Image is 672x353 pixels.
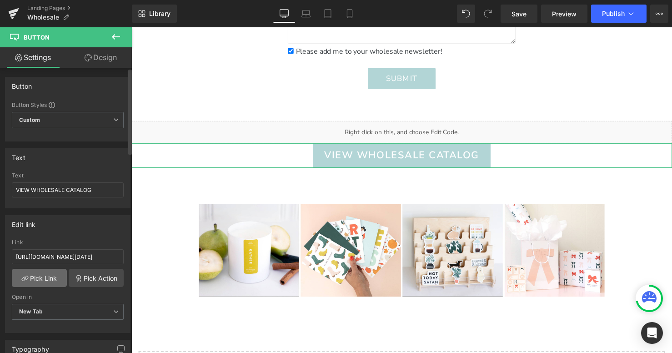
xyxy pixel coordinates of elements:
[12,77,32,90] div: Button
[295,5,317,23] a: Laptop
[602,10,625,17] span: Publish
[149,10,171,18] span: Library
[641,322,663,344] div: Open Intercom Messenger
[241,41,310,63] button: Submit
[12,239,124,246] div: Link
[19,116,40,124] b: Custom
[12,101,124,108] div: Button Styles
[12,269,67,287] a: Pick Link
[541,5,587,23] a: Preview
[159,21,165,27] input: Please add me to your wholesale newsletter!
[12,216,36,228] div: Edit link
[12,172,124,179] div: Text
[68,47,134,68] a: Design
[479,5,497,23] button: Redo
[69,269,124,287] a: Pick Action
[339,5,361,23] a: Mobile
[591,5,647,23] button: Publish
[12,294,124,300] div: Open in
[317,5,339,23] a: Tablet
[273,5,295,23] a: Desktop
[19,308,43,315] b: New Tab
[512,9,527,19] span: Save
[650,5,668,23] button: More
[552,9,577,19] span: Preview
[27,5,132,12] a: Landing Pages
[12,340,49,353] div: Typography
[24,34,50,41] span: Button
[12,149,25,161] div: Text
[165,20,316,30] span: Please add me to your wholesale newsletter!
[185,118,366,143] a: VIEW WHOLESALE CATALOG
[457,5,475,23] button: Undo
[27,14,59,21] span: Wholesale
[12,249,124,264] input: https://your-shop.myshopify.com
[132,5,177,23] a: New Library
[196,123,354,138] span: VIEW WHOLESALE CATALOG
